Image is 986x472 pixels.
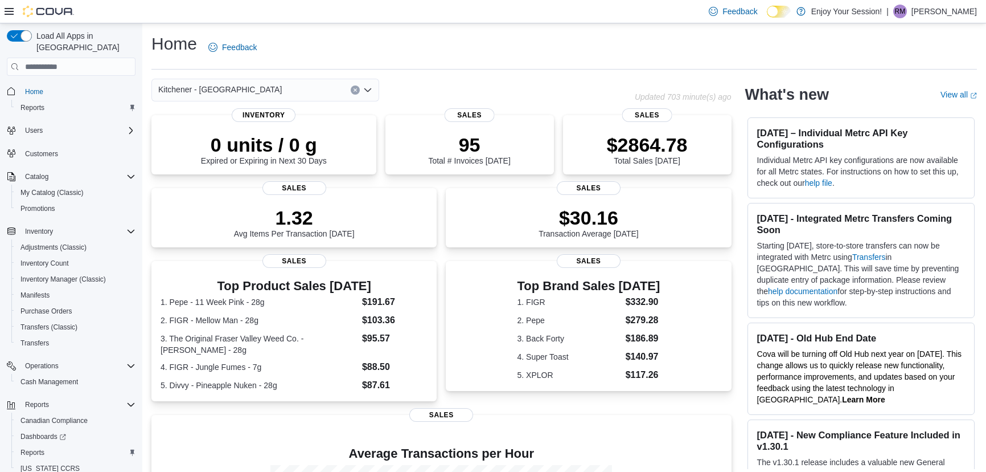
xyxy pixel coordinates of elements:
[940,90,977,99] a: View allExternal link
[895,5,906,18] span: RM
[161,296,358,308] dt: 1. Pepe - 11 Week Pink - 28g
[362,360,428,374] dd: $88.50
[757,332,965,344] h3: [DATE] - Old Hub End Date
[539,206,639,238] div: Transaction Average [DATE]
[444,108,495,122] span: Sales
[20,339,49,348] span: Transfers
[886,5,889,18] p: |
[25,126,43,135] span: Users
[757,240,965,308] p: Starting [DATE], store-to-store transfers can now be integrated with Metrc using in [GEOGRAPHIC_D...
[16,304,77,318] a: Purchase Orders
[16,336,135,350] span: Transfers
[20,398,54,412] button: Reports
[757,429,965,452] h3: [DATE] - New Compliance Feature Included in v1.30.1
[2,169,140,185] button: Catalog
[20,259,69,268] span: Inventory Count
[911,5,977,18] p: [PERSON_NAME]
[16,241,91,254] a: Adjustments (Classic)
[626,368,660,382] dd: $117.26
[20,323,77,332] span: Transfers (Classic)
[161,447,722,461] h4: Average Transactions per Hour
[161,279,428,293] h3: Top Product Sales [DATE]
[20,398,135,412] span: Reports
[11,445,140,461] button: Reports
[20,307,72,316] span: Purchase Orders
[16,241,135,254] span: Adjustments (Classic)
[757,349,962,404] span: Cova will be turning off Old Hub next year on [DATE]. This change allows us to quickly release ne...
[622,108,672,122] span: Sales
[2,123,140,139] button: Users
[222,42,257,53] span: Feedback
[2,83,140,99] button: Home
[557,181,621,195] span: Sales
[722,6,757,17] span: Feedback
[161,380,358,391] dt: 5. Divvy - Pineapple Nuken - 28g
[16,101,49,115] a: Reports
[757,127,965,150] h3: [DATE] – Individual Metrc API Key Configurations
[16,446,135,459] span: Reports
[25,172,48,181] span: Catalog
[20,204,55,213] span: Promotions
[11,100,140,116] button: Reports
[16,257,73,270] a: Inventory Count
[25,149,58,158] span: Customers
[20,188,84,197] span: My Catalog (Classic)
[517,296,621,308] dt: 1. FIGR
[2,358,140,374] button: Operations
[626,295,660,309] dd: $332.90
[16,288,135,302] span: Manifests
[16,272,110,286] a: Inventory Manager (Classic)
[20,243,87,252] span: Adjustments (Classic)
[811,5,882,18] p: Enjoy Your Session!
[16,430,71,443] a: Dashboards
[767,6,791,18] input: Dark Mode
[151,32,197,55] h1: Home
[161,333,358,356] dt: 3. The Original Fraser Valley Weed Co. - [PERSON_NAME] - 28g
[842,395,885,404] a: Learn More
[16,375,135,389] span: Cash Management
[11,374,140,390] button: Cash Management
[626,314,660,327] dd: $279.28
[517,351,621,363] dt: 4. Super Toast
[893,5,907,18] div: Rahil Mansuri
[25,361,59,371] span: Operations
[20,359,135,373] span: Operations
[16,430,135,443] span: Dashboards
[626,332,660,345] dd: $186.89
[11,429,140,445] a: Dashboards
[20,432,66,441] span: Dashboards
[757,213,965,235] h3: [DATE] - Integrated Metrc Transfers Coming Soon
[20,225,135,238] span: Inventory
[16,202,60,215] a: Promotions
[20,359,63,373] button: Operations
[16,202,135,215] span: Promotions
[16,375,83,389] a: Cash Management
[11,239,140,255] button: Adjustments (Classic)
[517,369,621,381] dt: 5. XPLOR
[2,145,140,162] button: Customers
[16,336,54,350] a: Transfers
[852,253,886,262] a: Transfers
[201,133,327,165] div: Expired or Expiring in Next 30 Days
[25,400,49,409] span: Reports
[16,304,135,318] span: Purchase Orders
[626,350,660,364] dd: $140.97
[11,303,140,319] button: Purchase Orders
[20,170,53,184] button: Catalog
[201,133,327,156] p: 0 units / 0 g
[11,201,140,217] button: Promotions
[11,255,140,271] button: Inventory Count
[20,275,106,284] span: Inventory Manager (Classic)
[161,315,358,326] dt: 2. FIGR - Mellow Man - 28g
[517,279,660,293] h3: Top Brand Sales [DATE]
[607,133,688,156] p: $2864.78
[20,147,63,161] a: Customers
[20,448,44,457] span: Reports
[20,124,135,137] span: Users
[539,206,639,229] p: $30.16
[11,287,140,303] button: Manifests
[970,92,977,99] svg: External link
[20,103,44,112] span: Reports
[20,170,135,184] span: Catalog
[428,133,510,165] div: Total # Invoices [DATE]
